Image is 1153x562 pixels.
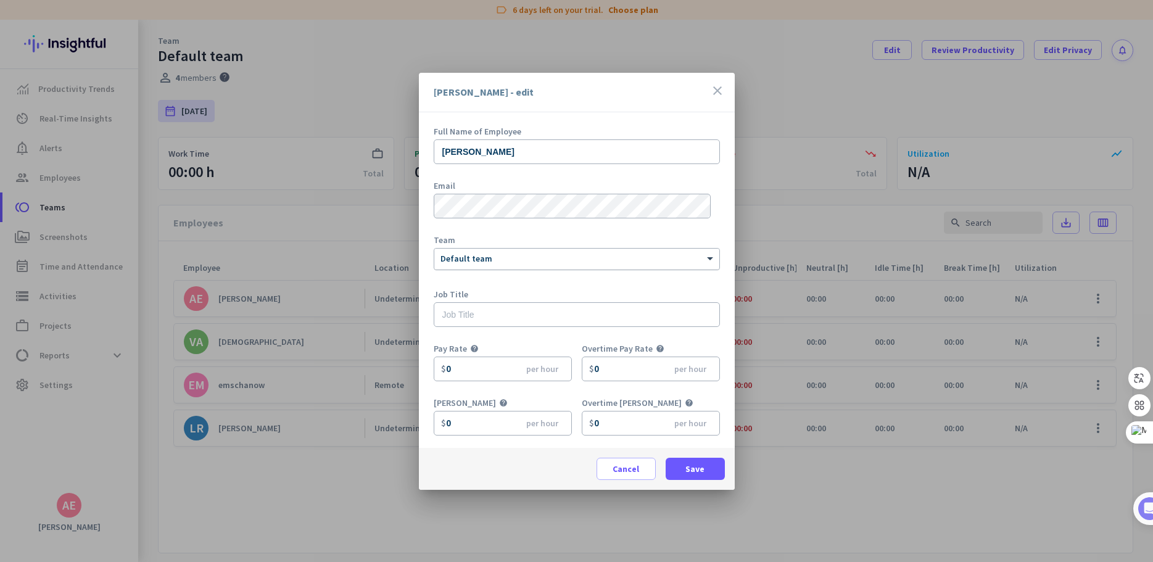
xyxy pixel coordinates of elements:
[434,399,496,407] div: [PERSON_NAME]
[526,365,558,373] span: per hour
[674,365,706,373] span: per hour
[434,344,467,353] div: Pay Rate
[589,364,594,373] div: $
[499,399,508,411] i: help
[656,344,664,357] i: help
[434,87,534,97] div: [PERSON_NAME] - edit
[685,463,705,475] span: Save
[470,344,479,357] i: help
[434,236,720,244] div: Team
[685,399,693,411] i: help
[582,344,653,353] div: Overtime Pay Rate
[674,419,706,428] span: per hour
[526,419,558,428] span: per hour
[582,399,682,407] div: Overtime [PERSON_NAME]
[441,418,446,427] div: $
[434,302,720,327] input: Job Title
[434,181,720,190] div: Email
[434,139,720,164] input: Enter employee full name
[441,364,446,373] div: $
[589,418,594,427] div: $
[434,127,720,136] div: Full Name of Employee
[597,458,656,480] button: Cancel
[710,83,725,98] i: close
[666,458,725,480] button: Save
[434,290,720,299] div: Job Title
[613,463,639,475] span: Cancel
